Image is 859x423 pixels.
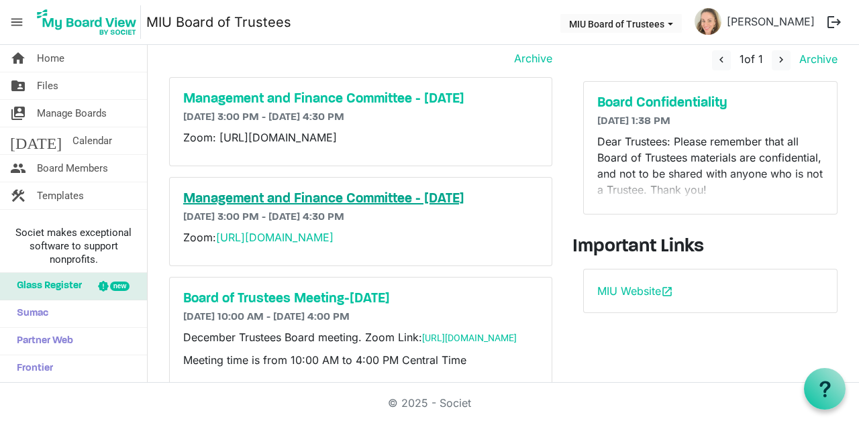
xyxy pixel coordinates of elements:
[775,54,787,66] span: navigate_next
[6,226,141,266] span: Societ makes exceptional software to support nonprofits.
[10,273,82,300] span: Glass Register
[33,5,141,39] img: My Board View Logo
[572,236,848,259] h3: Important Links
[37,100,107,127] span: Manage Boards
[740,52,763,66] span: of 1
[597,95,823,111] a: Board Confidentiality
[10,45,26,72] span: home
[10,355,53,382] span: Frontier
[4,9,30,35] span: menu
[509,50,552,66] a: Archive
[37,155,108,182] span: Board Members
[422,333,517,343] a: [URL][DOMAIN_NAME]
[110,282,130,291] div: new
[695,8,721,35] img: Y2IHeg6M6K6AWdlx1KetVK_Ay7hFgCZsUKfXsDQV6bwfEtvY7JvX8fnCoT1G0lSJJDTXBVDk-GCWhybeRJuv8Q_thumb.png
[37,182,84,209] span: Templates
[10,100,26,127] span: switch_account
[183,291,538,307] a: Board of Trustees Meeting-[DATE]
[10,182,26,209] span: construction
[10,300,48,327] span: Sumac
[597,284,673,298] a: MIU Websiteopen_in_new
[712,50,731,70] button: navigate_before
[72,127,112,154] span: Calendar
[37,45,64,72] span: Home
[183,191,538,207] a: Management and Finance Committee - [DATE]
[597,133,823,198] p: Dear Trustees: Please remember that all Board of Trustees materials are confidential, and not to ...
[183,231,334,244] span: Zoom:
[740,52,744,66] span: 1
[661,286,673,298] span: open_in_new
[183,353,466,367] span: Meeting time is from 10:00 AM to 4:00 PM Central Time
[721,8,820,35] a: [PERSON_NAME]
[183,211,538,224] h6: [DATE] 3:00 PM - [DATE] 4:30 PM
[183,311,538,324] h6: [DATE] 10:00 AM - [DATE] 4:00 PM
[10,328,73,355] span: Partner Web
[772,50,791,70] button: navigate_next
[216,231,334,244] a: [URL][DOMAIN_NAME]
[10,72,26,99] span: folder_shared
[37,72,58,99] span: Files
[560,14,682,33] button: MIU Board of Trustees dropdownbutton
[388,396,471,410] a: © 2025 - Societ
[820,8,848,36] button: logout
[10,127,62,154] span: [DATE]
[10,155,26,182] span: people
[183,329,538,345] p: December Trustees Board meeting. Zoom Link:
[597,116,670,127] span: [DATE] 1:38 PM
[146,9,291,36] a: MIU Board of Trustees
[715,54,727,66] span: navigate_before
[33,5,146,39] a: My Board View Logo
[183,111,538,124] h6: [DATE] 3:00 PM - [DATE] 4:30 PM
[794,52,838,66] a: Archive
[183,91,538,107] a: Management and Finance Committee - [DATE]
[183,131,337,144] span: Zoom: [URL][DOMAIN_NAME]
